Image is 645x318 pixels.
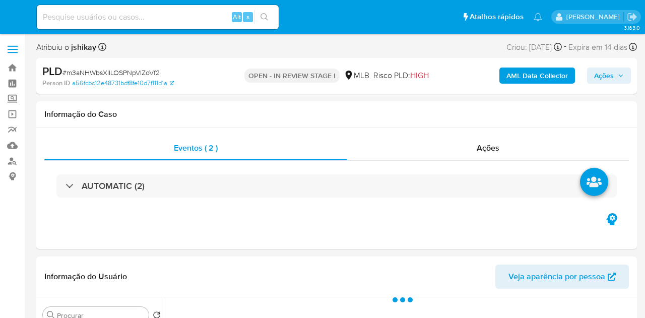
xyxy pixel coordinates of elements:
[42,79,70,88] b: Person ID
[69,41,96,53] b: jshikay
[82,180,145,192] h3: AUTOMATIC (2)
[244,69,340,83] p: OPEN - IN REVIEW STAGE I
[534,13,542,21] a: Notificações
[587,68,631,84] button: Ações
[37,11,279,24] input: Pesquise usuários ou casos...
[344,70,369,81] div: MLB
[594,68,614,84] span: Ações
[568,42,627,53] span: Expira em 14 dias
[566,12,623,22] p: jonathan.shikay@mercadolivre.com
[42,63,62,79] b: PLD
[254,10,275,24] button: search-icon
[627,12,637,22] a: Sair
[477,142,499,154] span: Ações
[499,68,575,84] button: AML Data Collector
[174,142,218,154] span: Eventos ( 2 )
[470,12,524,22] span: Atalhos rápidos
[36,42,96,53] span: Atribuiu o
[506,40,562,54] div: Criou: [DATE]
[72,79,174,88] a: a56fcbc12e48731bdf8fe10d7f111d1a
[246,12,249,22] span: s
[44,272,127,282] h1: Informação do Usuário
[44,109,629,119] h1: Informação do Caso
[56,174,617,198] div: AUTOMATIC (2)
[495,265,629,289] button: Veja aparência por pessoa
[373,70,429,81] span: Risco PLD:
[508,265,605,289] span: Veja aparência por pessoa
[564,40,566,54] span: -
[233,12,241,22] span: Alt
[62,68,160,78] span: # m3aNHWbsXlILOSPNpVIZoVf2
[410,70,429,81] span: HIGH
[506,68,568,84] b: AML Data Collector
